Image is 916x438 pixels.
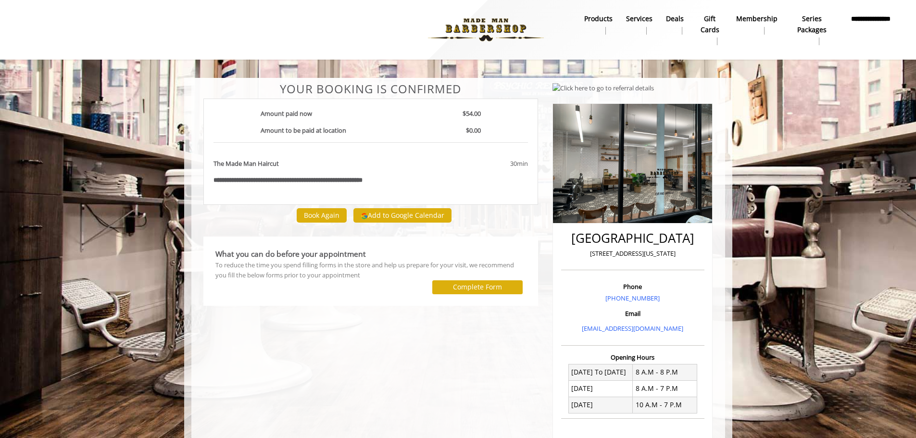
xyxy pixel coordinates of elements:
b: gift cards [697,13,723,35]
a: Productsproducts [577,12,619,37]
a: Gift cardsgift cards [690,12,730,48]
a: Series packagesSeries packages [784,12,840,48]
b: products [584,13,613,24]
b: Amount to be paid at location [261,126,346,135]
b: Membership [736,13,778,24]
a: DealsDeals [659,12,690,37]
button: Add to Google Calendar [353,208,452,223]
h3: Phone [564,283,702,290]
b: Deals [666,13,684,24]
b: Services [626,13,652,24]
td: [DATE] To [DATE] [568,364,633,380]
b: Series packages [791,13,833,35]
a: MembershipMembership [729,12,784,37]
div: To reduce the time you spend filling forms in the store and help us prepare for your visit, we re... [215,260,527,280]
label: Complete Form [453,283,502,291]
h3: Opening Hours [561,354,704,361]
b: $54.00 [463,109,481,118]
a: [EMAIL_ADDRESS][DOMAIN_NAME] [582,324,683,333]
p: [STREET_ADDRESS][US_STATE] [564,249,702,259]
h2: [GEOGRAPHIC_DATA] [564,231,702,245]
b: What you can do before your appointment [215,249,366,259]
div: 30min [433,159,528,169]
b: $0.00 [466,126,481,135]
td: 10 A.M - 7 P.M [633,397,697,413]
td: 8 A.M - 8 P.M [633,364,697,380]
td: 8 A.M - 7 P.M [633,380,697,397]
img: Made Man Barbershop logo [420,3,552,56]
a: ServicesServices [619,12,659,37]
td: [DATE] [568,397,633,413]
img: Click here to go to referral details [552,83,654,93]
b: Amount paid now [261,109,312,118]
h3: Email [564,310,702,317]
button: Book Again [297,208,347,222]
button: Complete Form [432,280,523,294]
td: [DATE] [568,380,633,397]
a: [PHONE_NUMBER] [605,294,660,302]
center: Your Booking is confirmed [203,83,539,95]
b: The Made Man Haircut [213,159,279,169]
